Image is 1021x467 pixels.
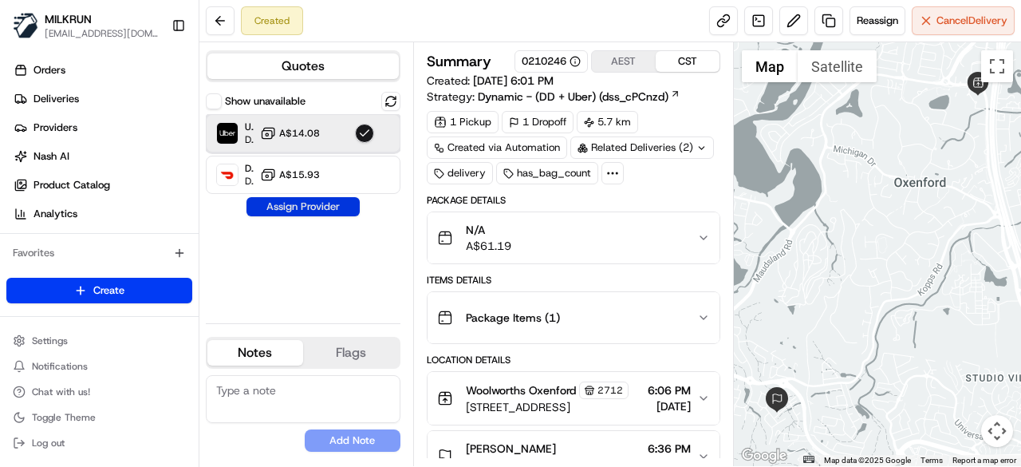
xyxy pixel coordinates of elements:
[981,415,1013,447] button: Map camera controls
[34,63,65,77] span: Orders
[427,89,680,105] div: Strategy:
[6,201,199,227] a: Analytics
[466,310,560,326] span: Package Items ( 1 )
[279,127,320,140] span: A$14.08
[246,197,360,216] button: Assign Provider
[34,207,77,221] span: Analytics
[32,437,65,449] span: Log out
[32,386,90,398] span: Chat with us!
[6,57,199,83] a: Orders
[45,11,92,27] button: MILKRUN
[13,13,38,38] img: MILKRUN
[6,240,192,266] div: Favorites
[478,89,668,105] span: Dynamic - (DD + Uber) (dss_cPCnzd)
[597,384,623,397] span: 2712
[245,162,254,175] span: DoorDash Drive
[648,398,691,414] span: [DATE]
[496,162,598,184] div: has_bag_count
[428,212,719,263] button: N/AA$61.19
[225,94,306,109] label: Show unavailable
[6,278,192,303] button: Create
[6,330,192,352] button: Settings
[428,372,719,425] button: Woolworths Oxenford2712[STREET_ADDRESS]6:06 PM[DATE]
[427,137,567,159] a: Created via Automation
[738,445,790,466] img: Google
[952,456,1016,465] a: Report a map error
[473,73,554,88] span: [DATE] 6:01 PM
[656,51,719,72] button: CST
[428,292,719,343] button: Package Items (1)
[303,340,399,366] button: Flags
[427,354,720,366] div: Location Details
[260,167,320,183] button: A$15.93
[936,14,1007,28] span: Cancel Delivery
[260,125,320,141] button: A$14.08
[245,175,254,188] span: Dropoff ETA 38 minutes
[466,441,556,457] span: [PERSON_NAME]
[6,381,192,403] button: Chat with us!
[427,111,499,133] div: 1 Pickup
[592,51,656,72] button: AEST
[427,274,720,287] div: Items Details
[245,121,254,133] span: Uber
[6,355,192,378] button: Notifications
[738,445,790,466] a: Open this area in Google Maps (opens a new window)
[279,168,320,181] span: A$15.93
[427,194,720,207] div: Package Details
[742,50,798,82] button: Show street map
[34,178,110,192] span: Product Catalog
[912,6,1015,35] button: CancelDelivery
[857,14,898,28] span: Reassign
[824,456,911,465] span: Map data ©2025 Google
[245,133,254,146] span: Dropoff ETA 26 minutes
[803,456,814,463] button: Keyboard shortcuts
[32,334,68,347] span: Settings
[93,283,124,298] span: Create
[45,27,159,40] button: [EMAIL_ADDRESS][DOMAIN_NAME]
[6,172,199,198] a: Product Catalog
[427,73,554,89] span: Created:
[34,121,77,135] span: Providers
[466,238,511,254] span: A$61.19
[981,50,1013,82] button: Toggle fullscreen view
[427,162,493,184] div: delivery
[577,111,638,133] div: 5.7 km
[217,123,238,144] img: Uber
[648,382,691,398] span: 6:06 PM
[34,149,69,164] span: Nash AI
[207,340,303,366] button: Notes
[920,456,943,465] a: Terms (opens in new tab)
[522,54,581,69] button: 0210246
[850,6,905,35] button: Reassign
[34,92,79,106] span: Deliveries
[6,144,199,169] a: Nash AI
[502,111,574,133] div: 1 Dropoff
[6,115,199,140] a: Providers
[32,360,88,373] span: Notifications
[798,50,877,82] button: Show satellite imagery
[207,53,399,79] button: Quotes
[648,441,691,457] span: 6:36 PM
[6,6,165,45] button: MILKRUNMILKRUN[EMAIL_ADDRESS][DOMAIN_NAME]
[32,411,96,424] span: Toggle Theme
[6,406,192,429] button: Toggle Theme
[6,432,192,454] button: Log out
[466,399,629,415] span: [STREET_ADDRESS]
[217,164,238,185] img: DoorDash Drive
[6,86,199,112] a: Deliveries
[478,89,680,105] a: Dynamic - (DD + Uber) (dss_cPCnzd)
[570,137,714,159] div: Related Deliveries (2)
[466,382,576,398] span: Woolworths Oxenford
[466,222,511,238] span: N/A
[427,54,491,69] h3: Summary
